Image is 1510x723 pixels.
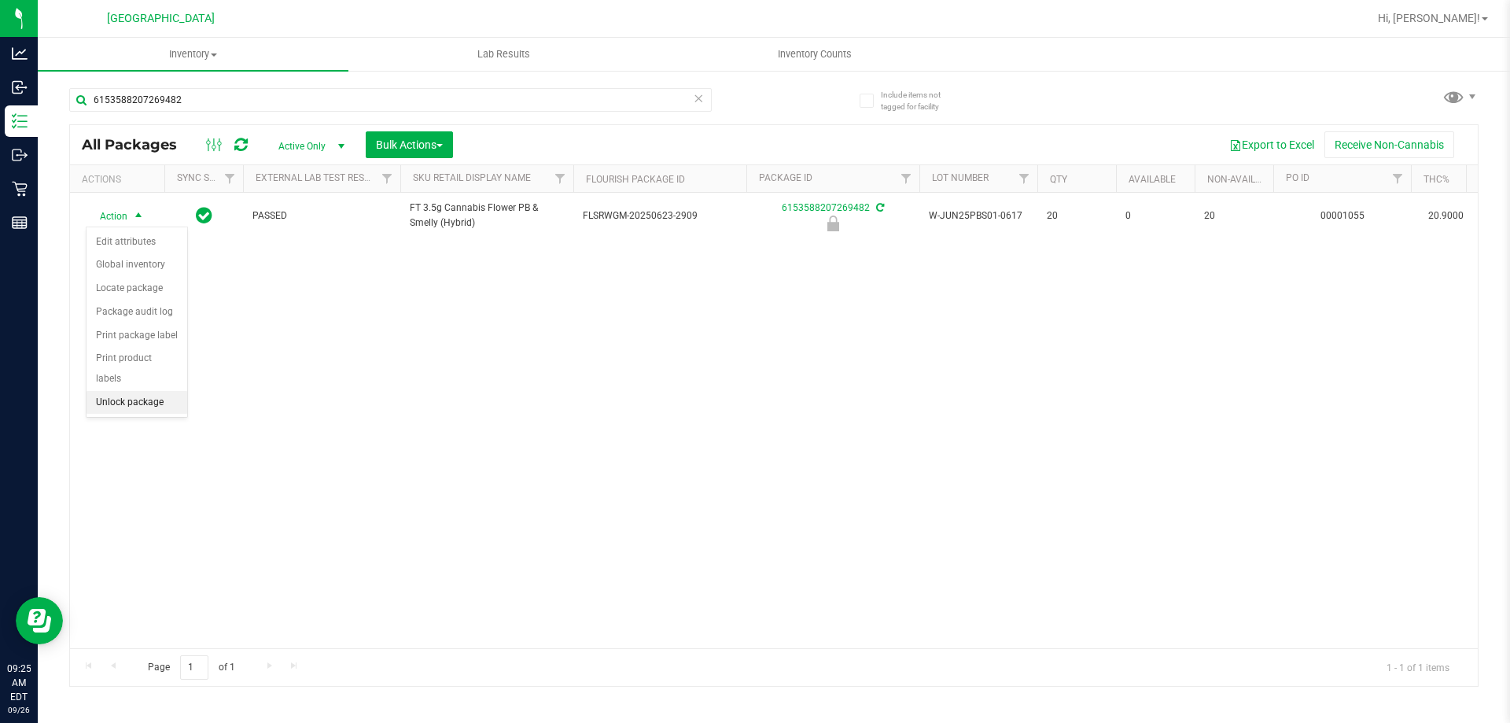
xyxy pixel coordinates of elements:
[12,147,28,163] inline-svg: Outbound
[782,202,870,213] a: 6153588207269482
[1423,174,1449,185] a: THC%
[7,662,31,704] p: 09:25 AM EDT
[1374,655,1462,679] span: 1 - 1 of 1 items
[82,136,193,153] span: All Packages
[12,215,28,231] inline-svg: Reports
[874,202,884,213] span: Sync from Compliance System
[757,47,873,61] span: Inventory Counts
[376,138,443,151] span: Bulk Actions
[87,391,187,415] li: Unlock package
[107,12,215,25] span: [GEOGRAPHIC_DATA]
[583,208,737,223] span: FLSRWGM-20250623-2909
[12,181,28,197] inline-svg: Retail
[929,208,1028,223] span: W-JUN25PBS01-0617
[759,172,812,183] a: Package ID
[87,253,187,277] li: Global inventory
[366,131,453,158] button: Bulk Actions
[87,231,187,254] li: Edit attributes
[129,205,149,227] span: select
[547,165,573,192] a: Filter
[1286,172,1309,183] a: PO ID
[1204,208,1264,223] span: 20
[1047,208,1107,223] span: 20
[87,301,187,324] li: Package audit log
[86,205,128,227] span: Action
[12,46,28,61] inline-svg: Analytics
[881,89,959,113] span: Include items not tagged for facility
[256,172,379,183] a: External Lab Test Result
[12,79,28,95] inline-svg: Inbound
[1050,174,1067,185] a: Qty
[38,47,348,61] span: Inventory
[893,165,919,192] a: Filter
[1125,208,1185,223] span: 0
[348,38,659,71] a: Lab Results
[1385,165,1411,192] a: Filter
[196,205,212,227] span: In Sync
[1129,174,1176,185] a: Available
[1420,205,1471,227] span: 20.9000
[38,38,348,71] a: Inventory
[69,88,712,112] input: Search Package ID, Item Name, SKU, Lot or Part Number...
[744,216,922,231] div: Newly Received
[374,165,400,192] a: Filter
[1320,210,1365,221] a: 00001055
[177,172,238,183] a: Sync Status
[87,324,187,348] li: Print package label
[932,172,989,183] a: Lot Number
[7,704,31,716] p: 09/26
[252,208,391,223] span: PASSED
[217,165,243,192] a: Filter
[12,113,28,129] inline-svg: Inventory
[1219,131,1324,158] button: Export to Excel
[1378,12,1480,24] span: Hi, [PERSON_NAME]!
[1324,131,1454,158] button: Receive Non-Cannabis
[456,47,551,61] span: Lab Results
[693,88,704,109] span: Clear
[180,655,208,680] input: 1
[87,347,187,390] li: Print product labels
[1207,174,1277,185] a: Non-Available
[16,597,63,644] iframe: Resource center
[410,201,564,231] span: FT 3.5g Cannabis Flower PB & Smelly (Hybrid)
[413,172,531,183] a: Sku Retail Display Name
[82,174,158,185] div: Actions
[1011,165,1037,192] a: Filter
[659,38,970,71] a: Inventory Counts
[87,277,187,301] li: Locate package
[586,174,685,185] a: Flourish Package ID
[134,655,248,680] span: Page of 1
